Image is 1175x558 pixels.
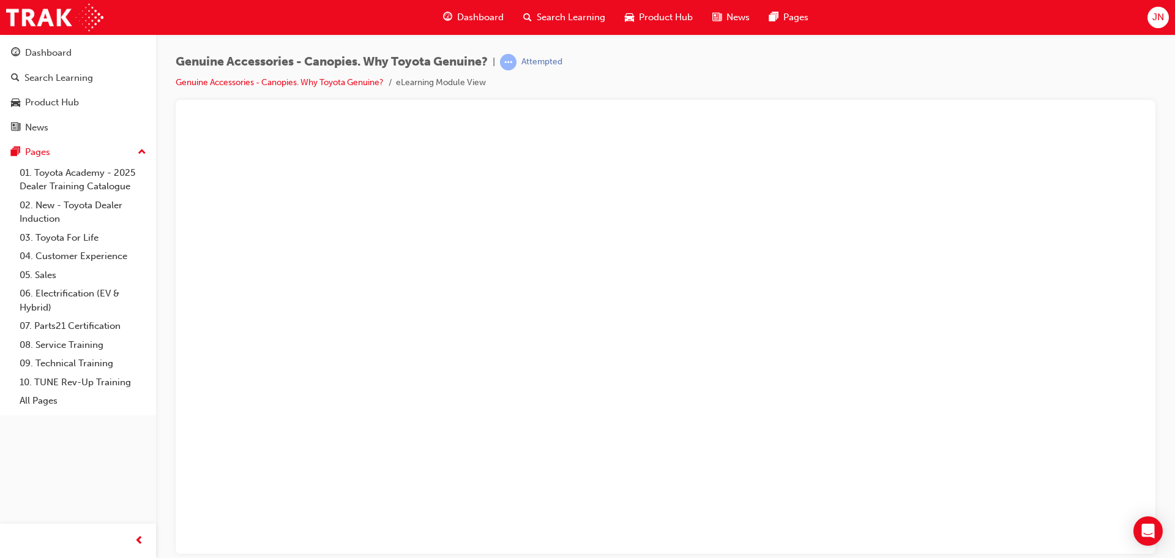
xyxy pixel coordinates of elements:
[15,354,151,373] a: 09. Technical Training
[5,42,151,64] a: Dashboard
[176,77,384,88] a: Genuine Accessories - Canopies. Why Toyota Genuine?
[500,54,517,70] span: learningRecordVerb_ATTEMPT-icon
[15,336,151,355] a: 08. Service Training
[11,123,20,134] span: news-icon
[513,5,615,30] a: search-iconSearch Learning
[15,164,151,196] a: 01. Toyota Academy - 2025 Dealer Training Catalogue
[5,39,151,141] button: DashboardSearch LearningProduct HubNews
[396,76,486,90] li: eLearning Module View
[443,10,452,25] span: guage-icon
[6,4,103,31] img: Trak
[5,116,151,139] a: News
[537,10,605,25] span: Search Learning
[15,247,151,266] a: 04. Customer Experience
[25,96,79,110] div: Product Hub
[625,10,634,25] span: car-icon
[1133,516,1163,546] div: Open Intercom Messenger
[433,5,513,30] a: guage-iconDashboard
[24,71,93,85] div: Search Learning
[1147,7,1169,28] button: JN
[11,48,20,59] span: guage-icon
[5,141,151,164] button: Pages
[135,533,144,549] span: prev-icon
[11,147,20,158] span: pages-icon
[15,266,151,285] a: 05. Sales
[15,196,151,228] a: 02. New - Toyota Dealer Induction
[523,10,532,25] span: search-icon
[726,10,750,25] span: News
[639,10,693,25] span: Product Hub
[138,145,146,160] span: up-icon
[759,5,818,30] a: pages-iconPages
[493,55,495,69] span: |
[5,91,151,114] a: Product Hub
[769,10,778,25] span: pages-icon
[703,5,759,30] a: news-iconNews
[15,391,151,410] a: All Pages
[457,10,504,25] span: Dashboard
[176,55,488,69] span: Genuine Accessories - Canopies. Why Toyota Genuine?
[5,67,151,89] a: Search Learning
[15,284,151,317] a: 06. Electrification (EV & Hybrid)
[521,56,562,68] div: Attempted
[11,97,20,108] span: car-icon
[25,46,72,60] div: Dashboard
[15,228,151,247] a: 03. Toyota For Life
[783,10,808,25] span: Pages
[615,5,703,30] a: car-iconProduct Hub
[1152,10,1164,25] span: JN
[15,317,151,336] a: 07. Parts21 Certification
[15,373,151,392] a: 10. TUNE Rev-Up Training
[25,121,48,135] div: News
[11,73,20,84] span: search-icon
[25,145,50,159] div: Pages
[712,10,722,25] span: news-icon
